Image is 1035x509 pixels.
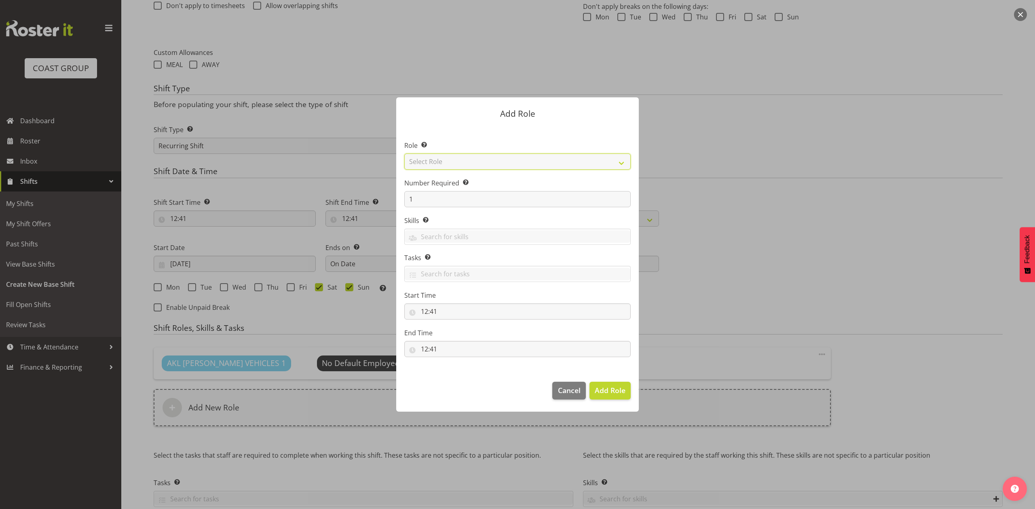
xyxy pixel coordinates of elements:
[589,382,631,400] button: Add Role
[404,341,631,357] input: Click to select...
[552,382,585,400] button: Cancel
[404,328,631,338] label: End Time
[1024,235,1031,263] span: Feedback
[404,216,631,225] label: Skills
[1020,227,1035,282] button: Feedback - Show survey
[595,385,625,395] span: Add Role
[404,253,631,263] label: Tasks
[404,141,631,150] label: Role
[1011,485,1019,493] img: help-xxl-2.png
[405,268,630,280] input: Search for tasks
[405,230,630,243] input: Search for skills
[404,290,631,300] label: Start Time
[404,109,631,118] p: Add Role
[558,385,581,395] span: Cancel
[404,178,631,188] label: Number Required
[404,303,631,320] input: Click to select...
